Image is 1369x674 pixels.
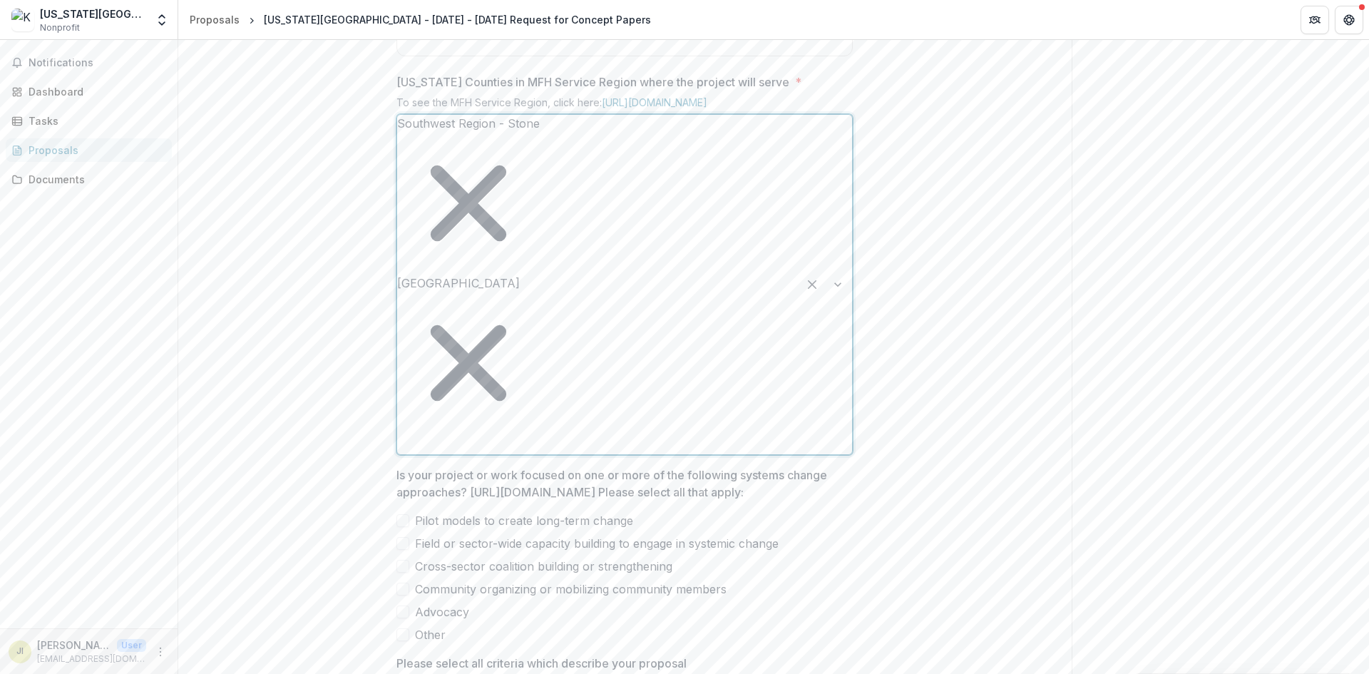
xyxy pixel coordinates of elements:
span: Pilot models to create long-term change [415,512,633,529]
div: Jennifer Ingraham [16,647,24,656]
p: Is your project or work focused on one or more of the following systems change approaches? [URL][... [396,466,844,501]
p: Please select all criteria which describe your proposal [396,655,687,672]
span: Advocacy [415,603,469,621]
span: Nonprofit [40,21,80,34]
a: [URL][DOMAIN_NAME] [602,96,707,108]
a: Documents [6,168,172,191]
span: [GEOGRAPHIC_DATA] [397,276,520,290]
a: Proposals [6,138,172,162]
span: Community organizing or mobilizing community members [415,581,727,598]
button: Partners [1301,6,1329,34]
button: Notifications [6,51,172,74]
span: Cross-sector coalition building or strengthening [415,558,672,575]
div: Proposals [190,12,240,27]
nav: breadcrumb [184,9,657,30]
div: Clear selected options [801,273,824,296]
div: To see the MFH Service Region, click here: [396,96,853,114]
div: [US_STATE][GEOGRAPHIC_DATA] - [DATE] - [DATE] Request for Concept Papers [264,12,651,27]
a: Tasks [6,109,172,133]
p: User [117,639,146,652]
div: Remove Southwest Region - Stone [397,132,540,275]
a: Dashboard [6,80,172,103]
button: Get Help [1335,6,1363,34]
div: Tasks [29,113,160,128]
a: Proposals [184,9,245,30]
p: [EMAIL_ADDRESS][DOMAIN_NAME] [37,653,146,665]
div: Remove Southwest Region [397,292,540,434]
div: Dashboard [29,84,160,99]
button: More [152,643,169,660]
p: [US_STATE] Counties in MFH Service Region where the project will serve [396,73,789,91]
div: Documents [29,172,160,187]
span: Southwest Region - Stone [397,116,540,131]
img: Kansas City University [11,9,34,31]
p: [PERSON_NAME] [37,638,111,653]
span: Other [415,626,446,643]
div: [US_STATE][GEOGRAPHIC_DATA] [40,6,146,21]
span: Notifications [29,57,166,69]
span: Field or sector-wide capacity building to engage in systemic change [415,535,779,552]
div: Proposals [29,143,160,158]
button: Open entity switcher [152,6,172,34]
